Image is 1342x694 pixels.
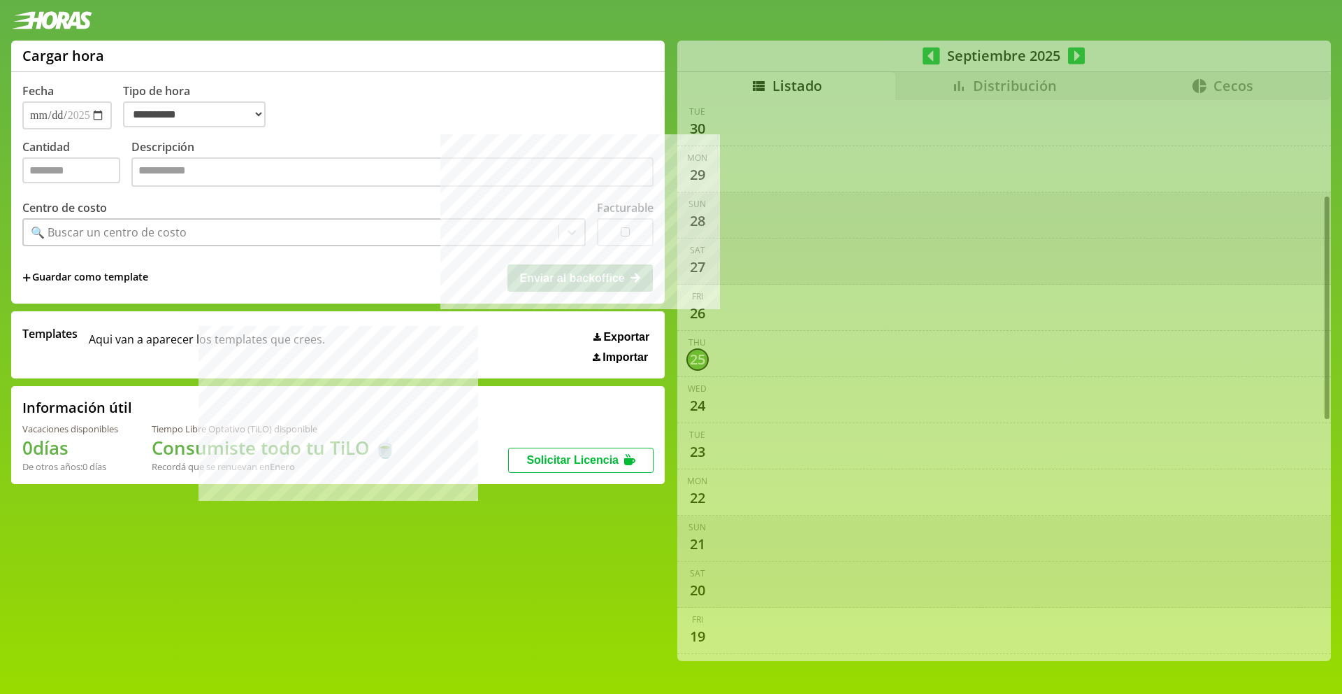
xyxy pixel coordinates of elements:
label: Descripción [131,139,654,190]
label: Fecha [22,83,54,99]
input: Cantidad [22,157,120,183]
div: Vacaciones disponibles [22,423,118,435]
span: +Guardar como template [22,270,148,285]
span: Templates [22,326,78,341]
button: Exportar [589,330,654,344]
span: Solicitar Licencia [526,454,619,466]
label: Tipo de hora [123,83,277,129]
div: Recordá que se renuevan en [152,460,396,473]
h1: 0 días [22,435,118,460]
label: Facturable [597,200,654,215]
button: Solicitar Licencia [508,448,654,473]
label: Centro de costo [22,200,107,215]
div: Tiempo Libre Optativo (TiLO) disponible [152,423,396,435]
select: Tipo de hora [123,101,266,127]
h1: Cargar hora [22,46,104,65]
img: logotipo [11,11,92,29]
h1: Consumiste todo tu TiLO 🍵 [152,435,396,460]
div: 🔍 Buscar un centro de costo [31,225,187,240]
span: Exportar [603,331,649,344]
span: Importar [603,351,648,364]
textarea: Descripción [131,157,654,187]
span: Aqui van a aparecer los templates que crees. [89,326,325,364]
label: Cantidad [22,139,131,190]
span: + [22,270,31,285]
div: De otros años: 0 días [22,460,118,473]
b: Enero [270,460,295,473]
h2: Información útil [22,398,132,417]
